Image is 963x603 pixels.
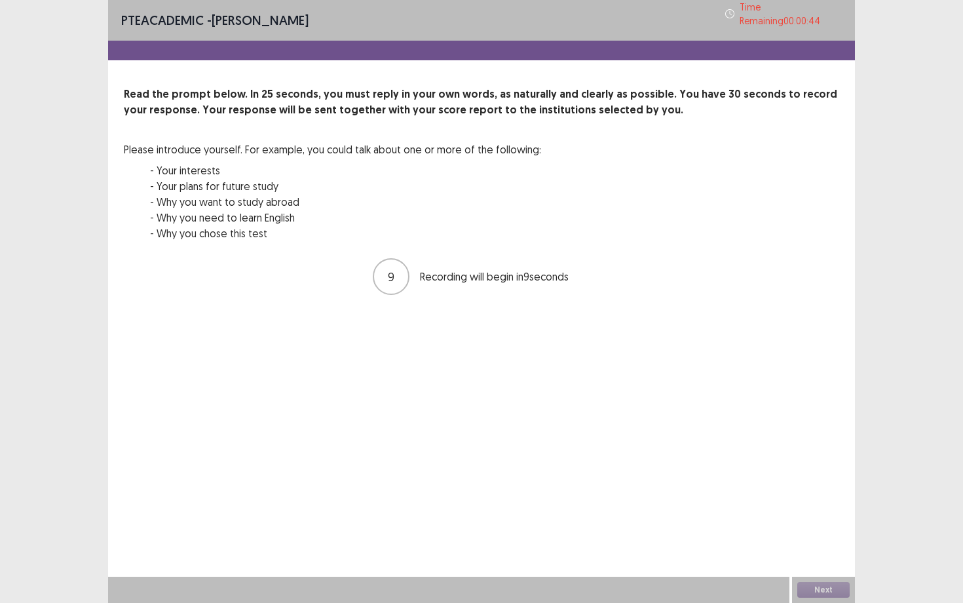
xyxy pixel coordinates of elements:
p: Please introduce yourself. For example, you could talk about one or more of the following: [124,142,541,157]
p: Recording will begin in 9 seconds [420,269,590,284]
p: - [PERSON_NAME] [121,10,309,30]
p: - Your interests [150,163,541,178]
p: - Why you want to study abroad [150,194,541,210]
p: 9 [388,268,394,286]
p: - Why you need to learn English [150,210,541,225]
p: - Why you chose this test [150,225,541,241]
span: PTE academic [121,12,204,28]
p: - Your plans for future study [150,178,541,194]
p: Read the prompt below. In 25 seconds, you must reply in your own words, as naturally and clearly ... [124,87,839,118]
